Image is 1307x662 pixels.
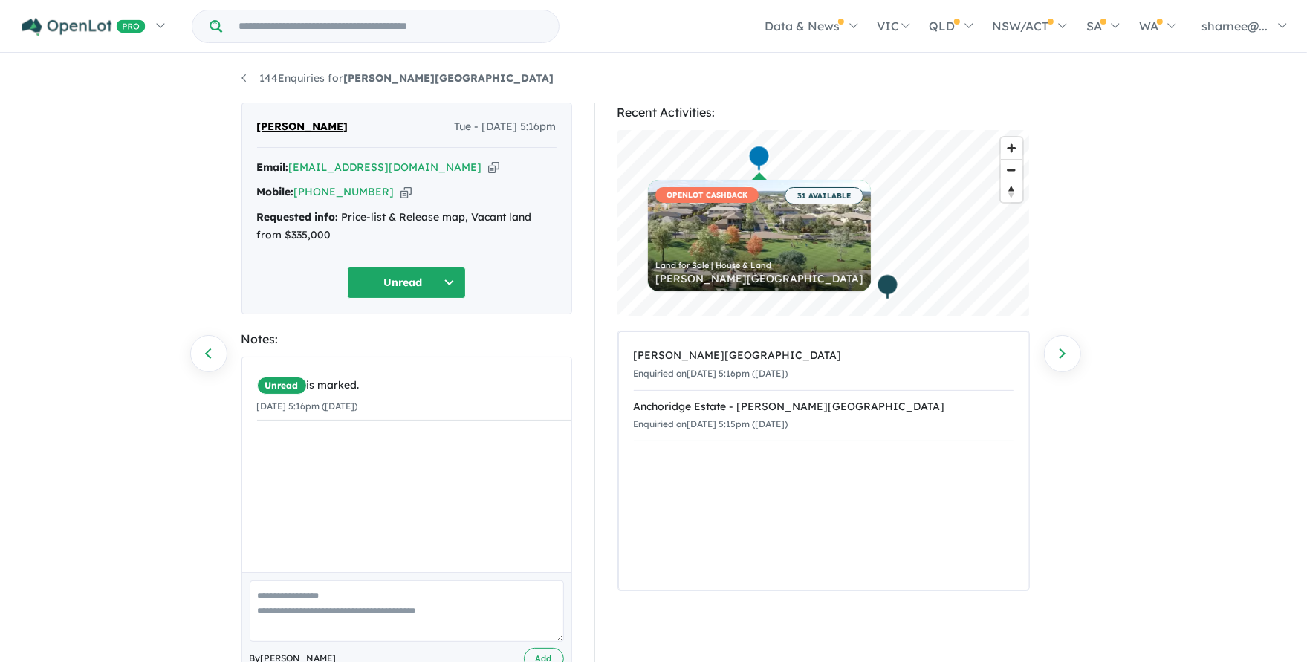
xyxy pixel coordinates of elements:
[241,329,572,349] div: Notes:
[225,10,556,42] input: Try estate name, suburb, builder or developer
[785,187,863,204] span: 31 AVAILABLE
[257,209,557,244] div: Price-list & Release map, Vacant land from $335,000
[257,160,289,174] strong: Email:
[241,70,1066,88] nav: breadcrumb
[1001,159,1022,181] button: Zoom out
[655,262,863,270] div: Land for Sale | House & Land
[257,210,339,224] strong: Requested info:
[257,377,307,395] span: Unread
[1001,137,1022,159] button: Zoom in
[747,145,770,172] div: Map marker
[634,368,788,379] small: Enquiried on [DATE] 5:16pm ([DATE])
[22,18,146,36] img: Openlot PRO Logo White
[617,103,1030,123] div: Recent Activities:
[455,118,557,136] span: Tue - [DATE] 5:16pm
[241,71,554,85] a: 144Enquiries for[PERSON_NAME][GEOGRAPHIC_DATA]
[344,71,554,85] strong: [PERSON_NAME][GEOGRAPHIC_DATA]
[634,418,788,429] small: Enquiried on [DATE] 5:15pm ([DATE])
[257,400,358,412] small: [DATE] 5:16pm ([DATE])
[347,267,466,299] button: Unread
[257,118,348,136] span: [PERSON_NAME]
[1201,19,1268,33] span: sharnee@...
[294,185,395,198] a: [PHONE_NUMBER]
[1001,181,1022,202] button: Reset bearing to north
[488,160,499,175] button: Copy
[655,273,863,284] div: [PERSON_NAME][GEOGRAPHIC_DATA]
[257,185,294,198] strong: Mobile:
[400,184,412,200] button: Copy
[257,377,571,395] div: is marked.
[634,390,1014,442] a: Anchoridge Estate - [PERSON_NAME][GEOGRAPHIC_DATA]Enquiried on[DATE] 5:15pm ([DATE])
[1001,160,1022,181] span: Zoom out
[634,398,1014,416] div: Anchoridge Estate - [PERSON_NAME][GEOGRAPHIC_DATA]
[648,180,871,291] a: OPENLOT CASHBACK 31 AVAILABLE Land for Sale | House & Land [PERSON_NAME][GEOGRAPHIC_DATA]
[289,160,482,174] a: [EMAIL_ADDRESS][DOMAIN_NAME]
[655,187,759,203] span: OPENLOT CASHBACK
[634,340,1014,391] a: [PERSON_NAME][GEOGRAPHIC_DATA]Enquiried on[DATE] 5:16pm ([DATE])
[617,130,1030,316] canvas: Map
[876,273,898,301] div: Map marker
[634,347,1014,365] div: [PERSON_NAME][GEOGRAPHIC_DATA]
